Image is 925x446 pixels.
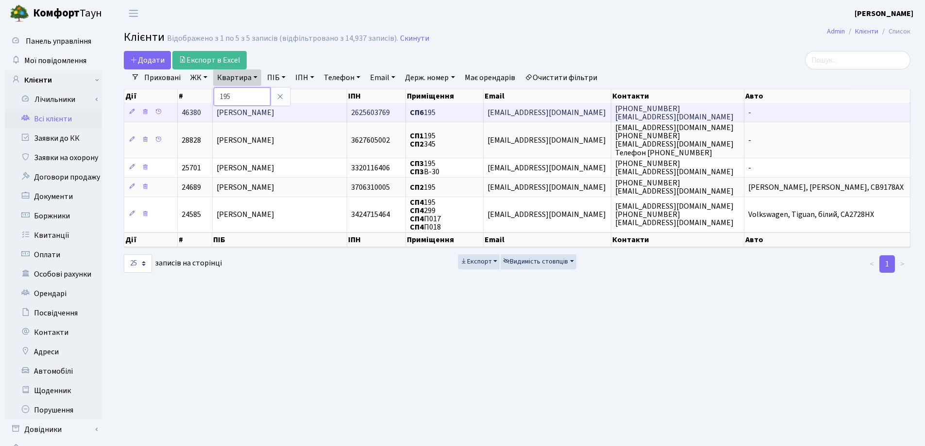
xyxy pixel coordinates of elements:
b: СП4 [410,205,424,216]
span: [PERSON_NAME], [PERSON_NAME], СВ9178АХ [748,182,904,193]
span: Volkswagen, Tiguan, білий, СА2728НХ [748,209,874,220]
span: 3706310005 [351,182,390,193]
span: 195 299 П017 П018 [410,197,441,232]
a: Квитанції [5,226,102,245]
span: Панель управління [26,36,91,47]
span: [PERSON_NAME] [217,135,274,146]
span: [PERSON_NAME] [217,107,274,118]
th: Авто [744,232,910,247]
a: ІПН [291,69,318,86]
a: Щоденник [5,381,102,400]
a: Панель управління [5,32,102,51]
a: Адреси [5,342,102,362]
span: Таун [33,5,102,22]
a: Клієнти [855,26,878,36]
span: 3320116406 [351,163,390,173]
th: ПІБ [212,232,347,247]
span: 28828 [182,135,201,146]
a: [PERSON_NAME] [855,8,913,19]
a: Оплати [5,245,102,264]
span: Експорт [460,257,492,266]
span: 3424715464 [351,209,390,220]
th: Дії [124,89,178,103]
a: ЖК [186,69,211,86]
a: Експорт в Excel [172,51,247,69]
span: Додати [130,55,165,66]
button: Експорт [458,254,500,269]
b: Комфорт [33,5,80,21]
span: [EMAIL_ADDRESS][DOMAIN_NAME] [PHONE_NUMBER] [EMAIL_ADDRESS][DOMAIN_NAME] Телефон [PHONE_NUMBER] [615,122,734,158]
span: [EMAIL_ADDRESS][DOMAIN_NAME] [488,163,606,173]
a: Документи [5,187,102,206]
a: Клієнти [5,70,102,90]
a: Скинути [400,34,429,43]
img: logo.png [10,4,29,23]
span: [PERSON_NAME] [217,163,274,173]
a: Довідники [5,420,102,439]
th: # [178,89,212,103]
span: 195 [410,182,436,193]
th: ПІБ [212,89,347,103]
select: записів на сторінці [124,254,152,273]
a: Мої повідомлення [5,51,102,70]
span: [EMAIL_ADDRESS][DOMAIN_NAME] [PHONE_NUMBER] [EMAIL_ADDRESS][DOMAIN_NAME] [615,201,734,228]
span: - [748,163,751,173]
span: 2625603769 [351,107,390,118]
a: Додати [124,51,171,69]
th: Контакти [611,89,744,103]
div: Відображено з 1 по 5 з 5 записів (відфільтровано з 14,937 записів). [167,34,398,43]
span: [PHONE_NUMBER] [EMAIL_ADDRESS][DOMAIN_NAME] [615,103,734,122]
span: 195 345 [410,131,436,149]
th: ІПН [347,89,406,103]
b: СП2 [410,182,424,193]
th: Дії [124,232,178,247]
a: Договори продажу [5,167,102,187]
span: [PERSON_NAME] [217,182,274,193]
a: Контакти [5,323,102,342]
a: Лічильники [11,90,102,109]
span: 195 [410,107,436,118]
a: Посвідчення [5,303,102,323]
a: Орендарі [5,284,102,303]
span: [EMAIL_ADDRESS][DOMAIN_NAME] [488,107,606,118]
label: записів на сторінці [124,254,222,273]
span: Мої повідомлення [24,55,86,66]
nav: breadcrumb [812,21,925,42]
span: 24689 [182,182,201,193]
a: Заявки на охорону [5,148,102,167]
a: Особові рахунки [5,264,102,284]
span: [PERSON_NAME] [217,209,274,220]
button: Видимість стовпців [501,254,576,269]
span: 24585 [182,209,201,220]
a: Заявки до КК [5,129,102,148]
th: Email [484,89,611,103]
b: СП3 [410,158,424,169]
a: Має орендарів [461,69,519,86]
a: Боржники [5,206,102,226]
th: Авто [744,89,910,103]
a: ПІБ [263,69,289,86]
b: СП1 [410,131,424,141]
b: СП2 [410,139,424,150]
span: 3627605002 [351,135,390,146]
button: Переключити навігацію [121,5,146,21]
span: 46380 [182,107,201,118]
b: СП4 [410,214,424,224]
b: СП4 [410,222,424,232]
a: Admin [827,26,845,36]
b: СП3 [410,166,424,177]
a: Держ. номер [401,69,458,86]
li: Список [878,26,910,37]
span: Клієнти [124,29,165,46]
span: 25701 [182,163,201,173]
a: Email [366,69,399,86]
a: Приховані [140,69,185,86]
a: Порушення [5,400,102,420]
a: Квартира [213,69,261,86]
a: Всі клієнти [5,109,102,129]
th: Приміщення [406,232,483,247]
span: [PHONE_NUMBER] [EMAIL_ADDRESS][DOMAIN_NAME] [615,178,734,197]
a: Телефон [320,69,364,86]
a: Очистити фільтри [521,69,601,86]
